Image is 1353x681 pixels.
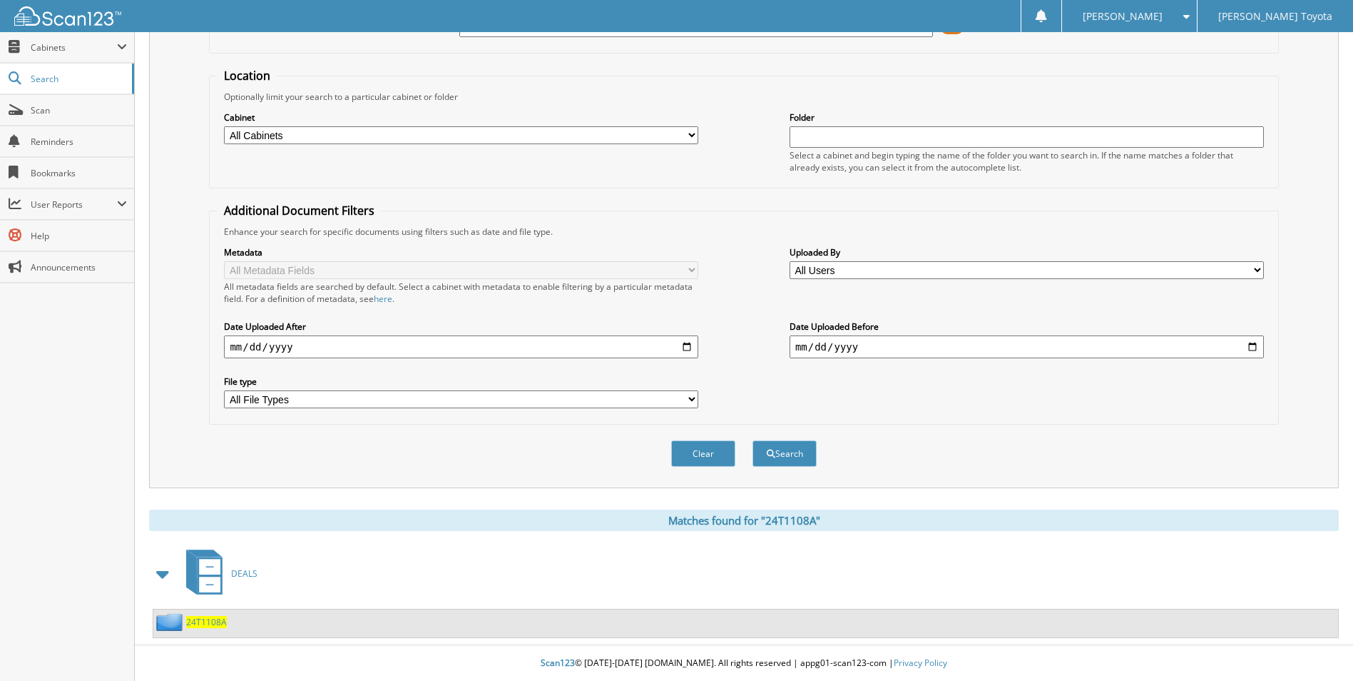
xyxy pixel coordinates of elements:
button: Search [752,440,817,467]
label: Metadata [224,246,698,258]
a: DEALS [178,545,257,602]
span: Scan [31,104,127,116]
span: Help [31,230,127,242]
label: Cabinet [224,111,698,123]
div: Enhance your search for specific documents using filters such as date and file type. [217,226,1270,238]
span: Bookmarks [31,167,127,179]
span: Scan123 [541,657,575,669]
img: scan123-logo-white.svg [14,6,121,26]
span: [PERSON_NAME] [1083,12,1163,21]
div: Matches found for "24T1108A" [149,510,1339,531]
a: 24T1108A [186,616,227,628]
label: Date Uploaded Before [790,321,1264,333]
button: Clear [671,440,735,467]
input: end [790,336,1264,358]
a: here [374,293,392,305]
span: DEALS [231,567,257,580]
span: Announcements [31,261,127,273]
span: [PERSON_NAME] Toyota [1218,12,1332,21]
span: User Reports [31,198,117,211]
label: File type [224,375,698,388]
span: Cabinets [31,41,117,54]
div: All metadata fields are searched by default. Select a cabinet with metadata to enable filtering b... [224,281,698,305]
label: Uploaded By [790,246,1264,258]
input: start [224,336,698,358]
iframe: Chat Widget [1282,612,1353,681]
label: Date Uploaded After [224,321,698,333]
label: Folder [790,111,1264,123]
a: Privacy Policy [894,657,947,669]
div: © [DATE]-[DATE] [DOMAIN_NAME]. All rights reserved | appg01-scan123-com | [135,646,1353,681]
legend: Location [217,68,277,84]
div: Optionally limit your search to a particular cabinet or folder [217,91,1270,103]
span: Search [31,73,125,85]
img: folder2.png [156,613,186,631]
legend: Additional Document Filters [217,203,382,218]
div: Select a cabinet and begin typing the name of the folder you want to search in. If the name match... [790,149,1264,173]
span: Reminders [31,136,127,148]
